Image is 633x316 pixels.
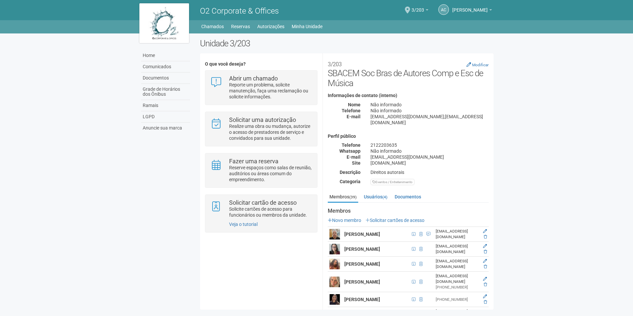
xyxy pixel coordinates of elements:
[229,123,312,141] p: Realize uma obra ou mudança, autorize o acesso de prestadores de serviço e convidados para sua un...
[472,63,489,67] small: Modificar
[484,235,487,239] a: Excluir membro
[347,114,361,119] strong: E-mail
[328,58,489,88] h2: SBACEM Soc Bras de Autores Comp e Esc de Música
[347,154,361,160] strong: E-mail
[483,294,487,299] a: Editar membro
[484,249,487,254] a: Excluir membro
[436,297,478,302] div: [PHONE_NUMBER]
[210,158,312,183] a: Fazer uma reserva Reserve espaços como salas de reunião, auditórios ou áreas comum do empreendime...
[436,243,478,255] div: [EMAIL_ADDRESS][DOMAIN_NAME]
[328,218,361,223] a: Novo membro
[201,22,224,31] a: Chamados
[328,134,489,139] h4: Perfil público
[466,62,489,67] a: Modificar
[329,294,340,305] img: user.png
[344,297,380,302] strong: [PERSON_NAME]
[436,273,478,285] div: [EMAIL_ADDRESS][DOMAIN_NAME]
[210,200,312,218] a: Solicitar cartão de acesso Solicite cartões de acesso para funcionários ou membros da unidade.
[349,195,357,199] small: (39)
[328,208,489,214] strong: Membros
[342,108,361,113] strong: Telefone
[362,192,389,202] a: Usuários(4)
[410,260,417,268] span: CPF 018.575.007-92
[410,231,417,238] span: CPF 878.378.977-49
[141,61,190,73] a: Comunicados
[329,259,340,269] img: user.png
[483,277,487,281] a: Editar membro
[329,244,340,254] img: user.png
[329,277,340,287] img: user.png
[210,117,312,141] a: Solicitar uma autorização Realize uma obra ou mudança, autorize o acesso de prestadores de serviç...
[483,244,487,248] a: Editar membro
[229,199,297,206] strong: Solicitar cartão de acesso
[393,192,423,202] a: Documentos
[417,278,424,286] span: Cartão de acesso ativo
[141,84,190,100] a: Grade de Horários dos Ônibus
[141,73,190,84] a: Documentos
[417,231,424,238] span: Cartão de acesso ativo
[424,231,431,238] span: PRESTADOE DE SERVIÇO
[292,22,322,31] a: Minha Unidade
[200,38,494,48] h2: Unidade 3/203
[436,258,478,270] div: [EMAIL_ADDRESS][DOMAIN_NAME]
[344,232,380,237] strong: [PERSON_NAME]
[370,179,414,185] div: Eventos / Entretenimento
[210,76,312,100] a: Abrir um chamado Reporte um problema, solicite manutenção, faça uma reclamação ou solicite inform...
[231,22,250,31] a: Reservas
[348,102,361,107] strong: Nome
[412,1,424,13] span: 3/203
[365,102,494,108] div: Não informado
[200,6,279,16] span: O2 Corporate & Offices
[229,165,312,183] p: Reserve espaços como salas de reunião, auditórios ou áreas comum do empreendimento.
[484,264,487,269] a: Excluir membro
[365,169,494,175] div: Direitos autorais
[436,285,478,290] div: [PHONE_NUMBER]
[417,260,424,268] span: Cartão de acesso ativo
[329,229,340,239] img: user.png
[340,179,361,184] strong: Categoria
[412,8,428,14] a: 3/203
[141,111,190,123] a: LGPD
[342,142,361,148] strong: Telefone
[452,8,492,14] a: [PERSON_NAME]
[410,296,417,303] span: CPF 083.889.027-09
[141,123,190,133] a: Anuncie sua marca
[328,61,342,68] small: 3/203
[410,245,417,253] span: CPF 058.569.197-50
[484,282,487,287] a: Excluir membro
[229,158,278,165] strong: Fazer uma reserva
[205,62,317,67] h4: O que você deseja?
[382,195,387,199] small: (4)
[141,100,190,111] a: Ramais
[365,160,494,166] div: [DOMAIN_NAME]
[344,246,380,252] strong: [PERSON_NAME]
[365,142,494,148] div: 2122203635
[365,148,494,154] div: Não informado
[257,22,284,31] a: Autorizações
[328,93,489,98] h4: Informações de contato (interno)
[352,160,361,166] strong: Site
[365,108,494,114] div: Não informado
[339,148,361,154] strong: Whatsapp
[229,75,278,82] strong: Abrir um chamado
[365,218,424,223] a: Solicitar cartões de acesso
[452,1,488,13] span: Amanda Cristina Sampaio Almeida
[344,261,380,267] strong: [PERSON_NAME]
[438,4,449,15] a: AC
[344,279,380,285] strong: [PERSON_NAME]
[410,278,417,286] span: CPF 120.109.547-69
[365,114,494,126] div: [EMAIL_ADDRESS][DOMAIN_NAME];[EMAIL_ADDRESS][DOMAIN_NAME]
[229,206,312,218] p: Solicite cartões de acesso para funcionários ou membros da unidade.
[483,259,487,263] a: Editar membro
[340,170,361,175] strong: Descrição
[229,222,258,227] a: Veja o tutorial
[417,245,424,253] span: Cartão de acesso ativo
[139,3,189,43] img: logo.jpg
[229,82,312,100] p: Reporte um problema, solicite manutenção, faça uma reclamação ou solicite informações.
[483,229,487,234] a: Editar membro
[229,116,296,123] strong: Solicitar uma autorização
[484,300,487,304] a: Excluir membro
[417,296,424,303] span: Cartão de acesso ativo
[436,229,478,240] div: [EMAIL_ADDRESS][DOMAIN_NAME]
[328,192,358,203] a: Membros(39)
